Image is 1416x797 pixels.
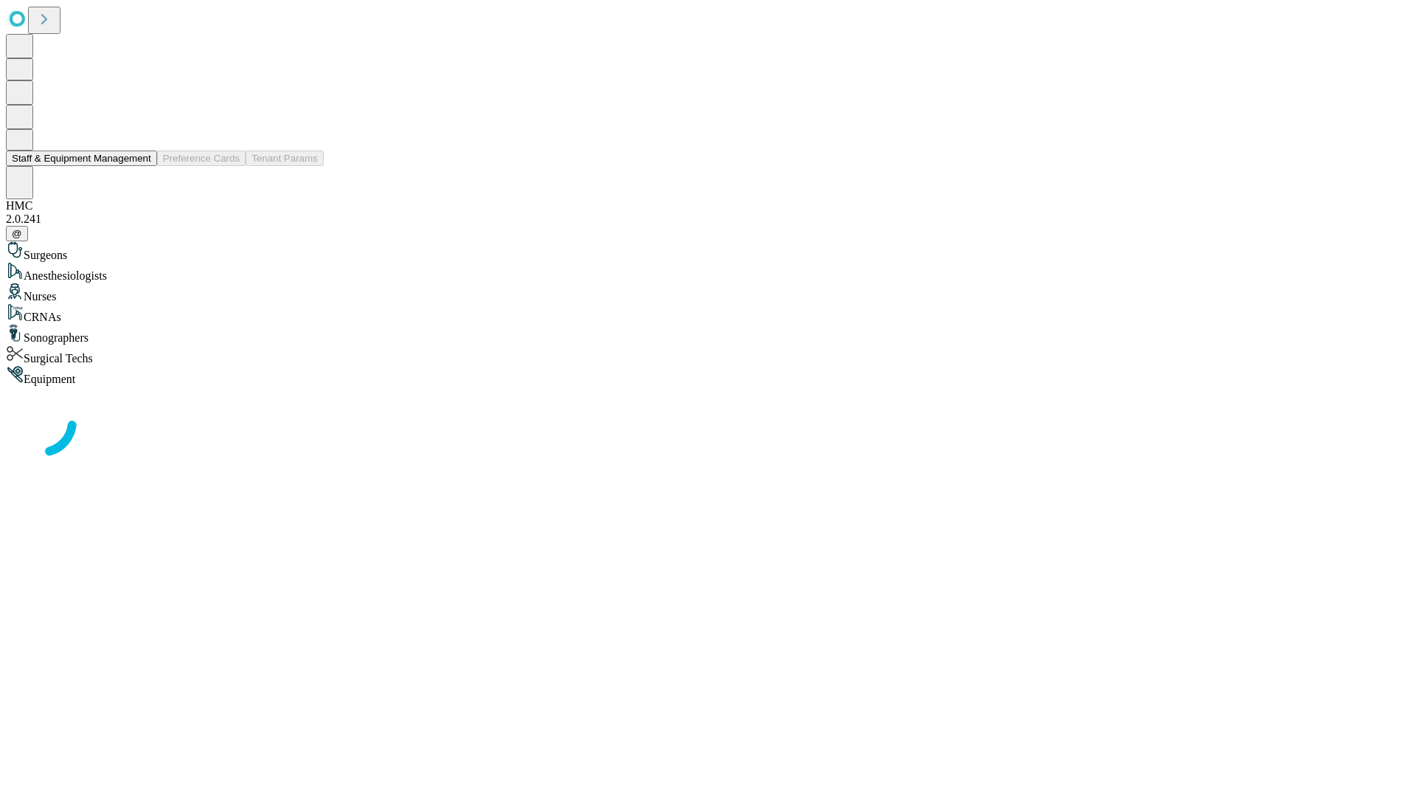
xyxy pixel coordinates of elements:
[6,199,1410,213] div: HMC
[157,151,246,166] button: Preference Cards
[6,151,157,166] button: Staff & Equipment Management
[6,226,28,241] button: @
[6,213,1410,226] div: 2.0.241
[6,365,1410,386] div: Equipment
[6,241,1410,262] div: Surgeons
[6,303,1410,324] div: CRNAs
[6,283,1410,303] div: Nurses
[246,151,324,166] button: Tenant Params
[12,228,22,239] span: @
[6,345,1410,365] div: Surgical Techs
[6,262,1410,283] div: Anesthesiologists
[6,324,1410,345] div: Sonographers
